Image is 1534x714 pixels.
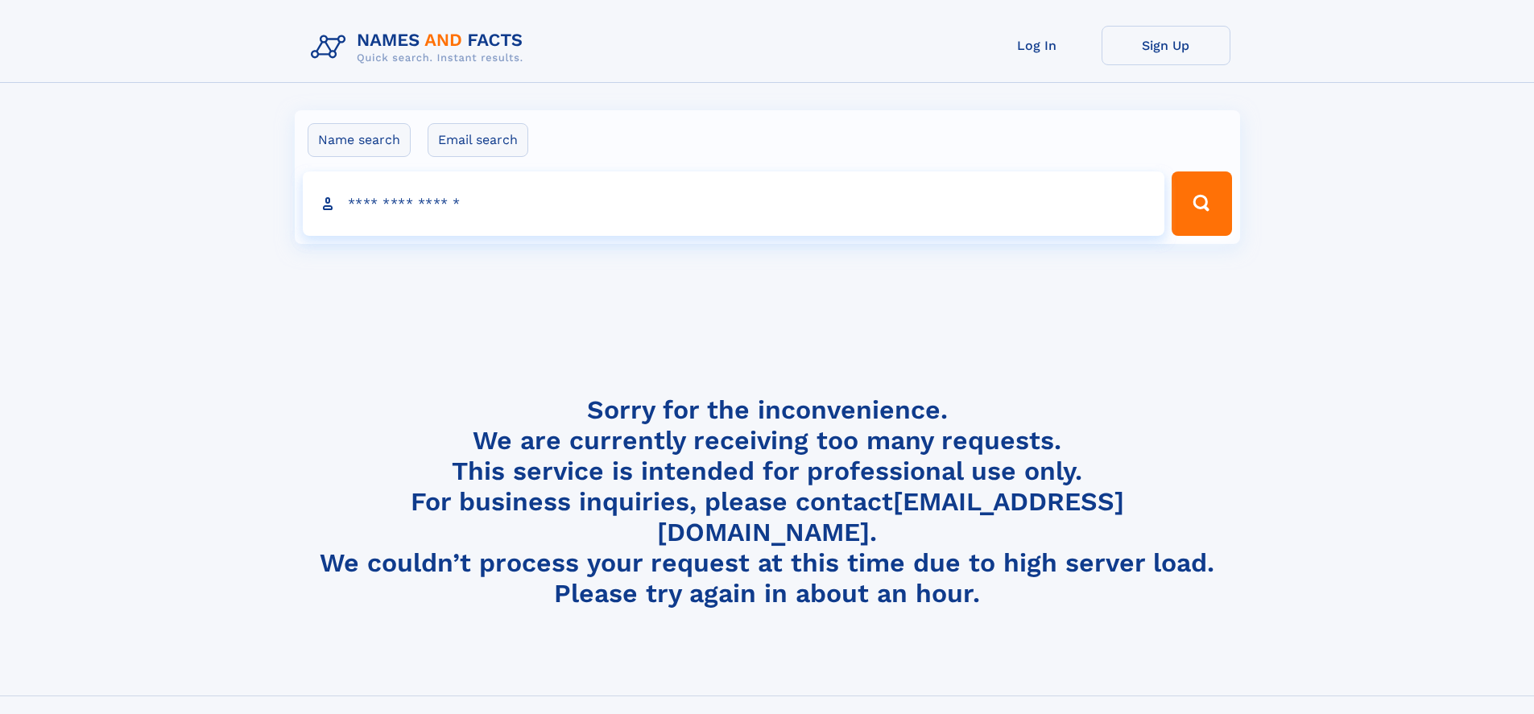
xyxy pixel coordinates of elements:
[303,171,1165,236] input: search input
[1172,171,1231,236] button: Search Button
[1102,26,1230,65] a: Sign Up
[304,394,1230,609] h4: Sorry for the inconvenience. We are currently receiving too many requests. This service is intend...
[973,26,1102,65] a: Log In
[304,26,536,69] img: Logo Names and Facts
[308,123,411,157] label: Name search
[657,486,1124,547] a: [EMAIL_ADDRESS][DOMAIN_NAME]
[428,123,528,157] label: Email search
